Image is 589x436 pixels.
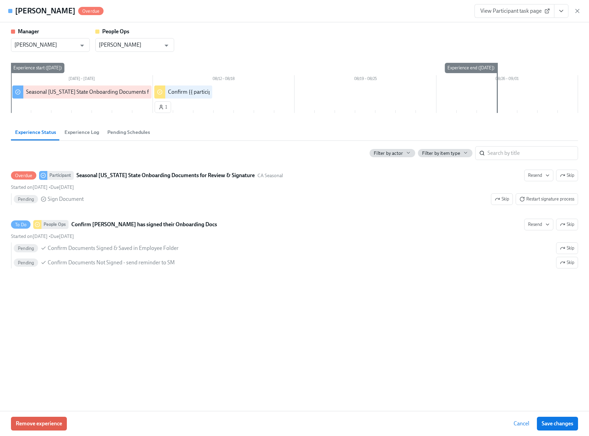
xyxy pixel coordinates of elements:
[524,170,553,181] button: OverdueParticipantSeasonal [US_STATE] State Onboarding Documents for Review & SignatureCA Seasona...
[519,196,574,203] span: Restart signature process
[524,219,553,230] button: To DoPeople OpsConfirm [PERSON_NAME] has signed their Onboarding DocsSkipStarted on[DATE] •Due[DA...
[11,184,74,191] div: •
[537,417,578,431] button: Save changes
[14,197,38,202] span: Pending
[48,259,175,266] span: Confirm Documents Not Signed - send reminder to SM
[161,40,172,51] button: Open
[158,104,167,111] span: 1
[15,128,56,136] span: Experience Status
[11,417,67,431] button: Remove experience
[509,417,534,431] button: Cancel
[11,233,48,239] span: Tuesday, August 12th 2025, 9:01 am
[168,88,328,96] div: Confirm {{ participant.fullName }} has signed their Onboarding Docs
[76,171,255,180] strong: Seasonal [US_STATE] State Onboarding Documents for Review & Signature
[491,193,513,205] button: OverdueParticipantSeasonal [US_STATE] State Onboarding Documents for Review & SignatureCA Seasona...
[11,184,48,190] span: Tuesday, August 5th 2025, 9:11 am
[102,28,129,35] strong: People Ops
[11,173,36,178] span: Overdue
[14,246,38,251] span: Pending
[14,260,38,265] span: Pending
[556,170,578,181] button: OverdueParticipantSeasonal [US_STATE] State Onboarding Documents for Review & SignatureCA Seasona...
[47,171,74,180] div: Participant
[11,63,64,73] div: Experience start ([DATE])
[556,219,578,230] button: To DoPeople OpsConfirm [PERSON_NAME] has signed their Onboarding DocsResendStarted on[DATE] •Due[...
[48,244,179,252] span: Confirm Documents Signed & Saved in Employee Folder
[418,149,472,157] button: Filter by item type
[78,9,104,14] span: Overdue
[294,75,436,84] div: 08/19 – 08/25
[516,193,578,205] button: OverdueParticipantSeasonal [US_STATE] State Onboarding Documents for Review & SignatureCA Seasona...
[560,221,574,228] span: Skip
[528,172,550,179] span: Resend
[560,245,574,252] span: Skip
[107,128,150,136] span: Pending Schedules
[11,233,74,240] div: •
[560,259,574,266] span: Skip
[528,221,550,228] span: Resend
[422,150,460,157] span: Filter by item type
[18,28,39,35] strong: Manager
[480,8,549,14] span: View Participant task page
[11,75,153,84] div: [DATE] – [DATE]
[41,220,69,229] div: People Ops
[48,195,84,203] span: Sign Document
[50,233,74,239] span: Friday, August 15th 2025, 9:00 am
[153,75,295,84] div: 08/12 – 08/18
[257,172,283,179] span: This task uses the "CA Seasonal" audience
[155,101,171,113] button: 1
[474,4,554,18] a: View Participant task page
[16,420,62,427] span: Remove experience
[77,40,87,51] button: Open
[495,196,509,203] span: Skip
[556,257,578,268] button: To DoPeople OpsConfirm [PERSON_NAME] has signed their Onboarding DocsResendSkipStarted on[DATE] •...
[11,222,31,227] span: To Do
[71,220,217,229] strong: Confirm [PERSON_NAME] has signed their Onboarding Docs
[560,172,574,179] span: Skip
[374,150,403,157] span: Filter by actor
[445,63,497,73] div: Experience end ([DATE])
[64,128,99,136] span: Experience Log
[554,4,568,18] button: View task page
[556,242,578,254] button: To DoPeople OpsConfirm [PERSON_NAME] has signed their Onboarding DocsResendSkipStarted on[DATE] •...
[26,88,201,96] div: Seasonal [US_STATE] State Onboarding Documents for Review & Signature
[50,184,74,190] span: Tuesday, August 12th 2025, 9:00 am
[488,146,578,160] input: Search by title
[15,6,75,16] h4: [PERSON_NAME]
[542,420,573,427] span: Save changes
[514,420,529,427] span: Cancel
[370,149,415,157] button: Filter by actor
[436,75,578,84] div: 08/26 – 09/01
